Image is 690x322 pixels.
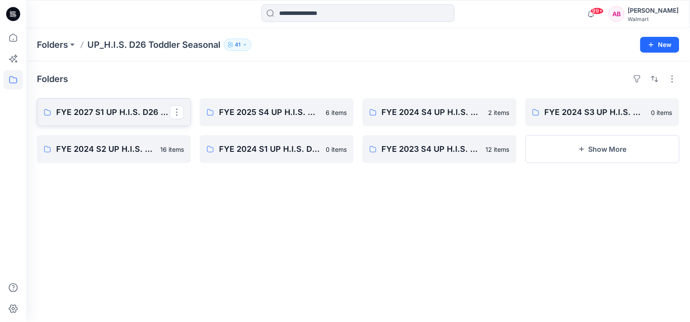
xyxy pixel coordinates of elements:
div: [PERSON_NAME] [628,5,679,16]
a: FYE 2025 S4 UP H.I.S. D26 Toddler Boy & Girl_Seasonal6 items [200,98,354,126]
p: FYE 2024 S3 UP H.I.S. D26 Toddler Boy & Girl_Seasonal [545,106,646,118]
p: 0 items [651,108,672,117]
a: FYE 2027 S1 UP H.I.S. D26 Toddler Boy & Girl_Seasonal [37,98,191,126]
button: 41 [224,39,252,51]
a: Folders [37,39,68,51]
button: Show More [525,135,679,163]
p: FYE 2025 S4 UP H.I.S. D26 Toddler Boy & Girl_Seasonal [219,106,320,118]
p: 6 items [326,108,347,117]
p: FYE 2024 S1 UP H.I.S. D26 Toddler Boy & Girl_Seasonal [219,143,320,155]
a: FYE 2024 S4 UP H.I.S. D26 Toddler Boy & Girl_Seasonal2 items [363,98,517,126]
p: UP_H.I.S. D26 Toddler Seasonal [87,39,220,51]
div: AB [609,6,625,22]
p: 0 items [326,145,347,154]
span: 99+ [591,7,604,14]
a: FYE 2024 S1 UP H.I.S. D26 Toddler Boy & Girl_Seasonal0 items [200,135,354,163]
button: New [640,37,679,53]
a: FYE 2023 S4 UP H.I.S. D26 Toddler Boy & Girl_Seasonal12 items [363,135,517,163]
p: FYE 2024 S2 UP H.I.S. D26 Toddler Boy & Girl_Seasonal [56,143,155,155]
a: FYE 2024 S2 UP H.I.S. D26 Toddler Boy & Girl_Seasonal16 items [37,135,191,163]
p: FYE 2027 S1 UP H.I.S. D26 Toddler Boy & Girl_Seasonal [56,106,170,118]
h4: Folders [37,74,68,84]
a: FYE 2024 S3 UP H.I.S. D26 Toddler Boy & Girl_Seasonal0 items [525,98,679,126]
p: 12 items [486,145,510,154]
p: 16 items [160,145,184,154]
p: 41 [235,40,241,50]
p: 2 items [489,108,510,117]
p: FYE 2024 S4 UP H.I.S. D26 Toddler Boy & Girl_Seasonal [382,106,483,118]
div: Walmart [628,16,679,22]
p: FYE 2023 S4 UP H.I.S. D26 Toddler Boy & Girl_Seasonal [382,143,481,155]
